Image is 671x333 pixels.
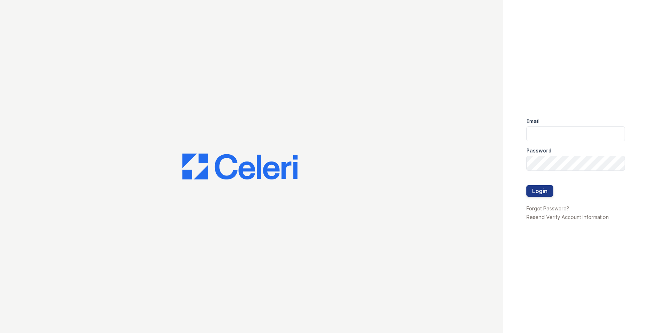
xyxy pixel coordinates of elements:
[526,185,553,197] button: Login
[526,118,540,125] label: Email
[526,205,569,211] a: Forgot Password?
[526,147,552,154] label: Password
[182,154,298,179] img: CE_Logo_Blue-a8612792a0a2168367f1c8372b55b34899dd931a85d93a1a3d3e32e68fde9ad4.png
[526,214,609,220] a: Resend Verify Account Information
